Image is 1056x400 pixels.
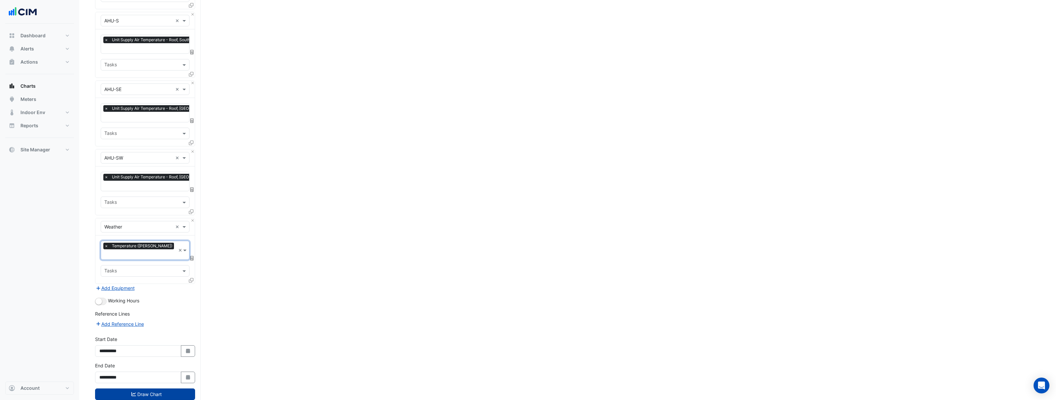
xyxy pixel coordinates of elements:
[185,348,191,354] fa-icon: Select Date
[9,122,15,129] app-icon: Reports
[20,146,50,153] span: Site Manager
[189,140,193,145] span: Clone Favourites and Tasks from this Equipment to other Equipment
[189,209,193,214] span: Clone Favourites and Tasks from this Equipment to other Equipment
[9,59,15,65] app-icon: Actions
[175,154,181,161] span: Clear
[185,375,191,380] fa-icon: Select Date
[103,130,117,138] div: Tasks
[178,247,183,254] span: Clear
[175,17,181,24] span: Clear
[5,119,74,132] button: Reports
[189,71,193,77] span: Clone Favourites and Tasks from this Equipment to other Equipment
[110,105,222,112] span: Unit Supply Air Temperature - Roof, South East
[110,37,192,43] span: Unit Supply Air Temperature - Roof, South
[20,59,38,65] span: Actions
[110,243,174,249] span: Temperature (Celcius)
[5,382,74,395] button: Account
[103,267,117,276] div: Tasks
[20,83,36,89] span: Charts
[8,5,38,18] img: Company Logo
[190,149,195,154] button: Close
[95,362,115,369] label: End Date
[190,218,195,223] button: Close
[189,3,193,8] span: Clone Favourites and Tasks from this Equipment to other Equipment
[5,79,74,93] button: Charts
[189,49,195,55] span: Choose Function
[5,55,74,69] button: Actions
[9,96,15,103] app-icon: Meters
[5,106,74,119] button: Indoor Env
[175,223,181,230] span: Clear
[20,96,36,103] span: Meters
[9,83,15,89] app-icon: Charts
[5,93,74,106] button: Meters
[5,143,74,156] button: Site Manager
[5,29,74,42] button: Dashboard
[190,81,195,85] button: Close
[5,42,74,55] button: Alerts
[189,255,195,261] span: Choose Function
[189,277,193,283] span: Clone Favourites and Tasks from this Equipment to other Equipment
[9,109,15,116] app-icon: Indoor Env
[189,118,195,123] span: Choose Function
[190,12,195,16] button: Close
[110,174,222,180] span: Unit Supply Air Temperature - Roof, South West
[9,46,15,52] app-icon: Alerts
[9,32,15,39] app-icon: Dashboard
[20,385,40,391] span: Account
[95,336,117,343] label: Start Date
[189,187,195,192] span: Choose Function
[103,105,109,112] span: ×
[103,61,117,70] div: Tasks
[9,146,15,153] app-icon: Site Manager
[20,122,38,129] span: Reports
[108,298,139,303] span: Working Hours
[95,310,130,317] label: Reference Lines
[20,46,34,52] span: Alerts
[103,243,109,249] span: ×
[103,37,109,43] span: ×
[95,320,144,328] button: Add Reference Line
[20,32,46,39] span: Dashboard
[95,284,135,292] button: Add Equipment
[20,109,45,116] span: Indoor Env
[103,174,109,180] span: ×
[1034,378,1049,393] div: Open Intercom Messenger
[103,199,117,207] div: Tasks
[95,388,195,400] button: Draw Chart
[175,86,181,93] span: Clear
